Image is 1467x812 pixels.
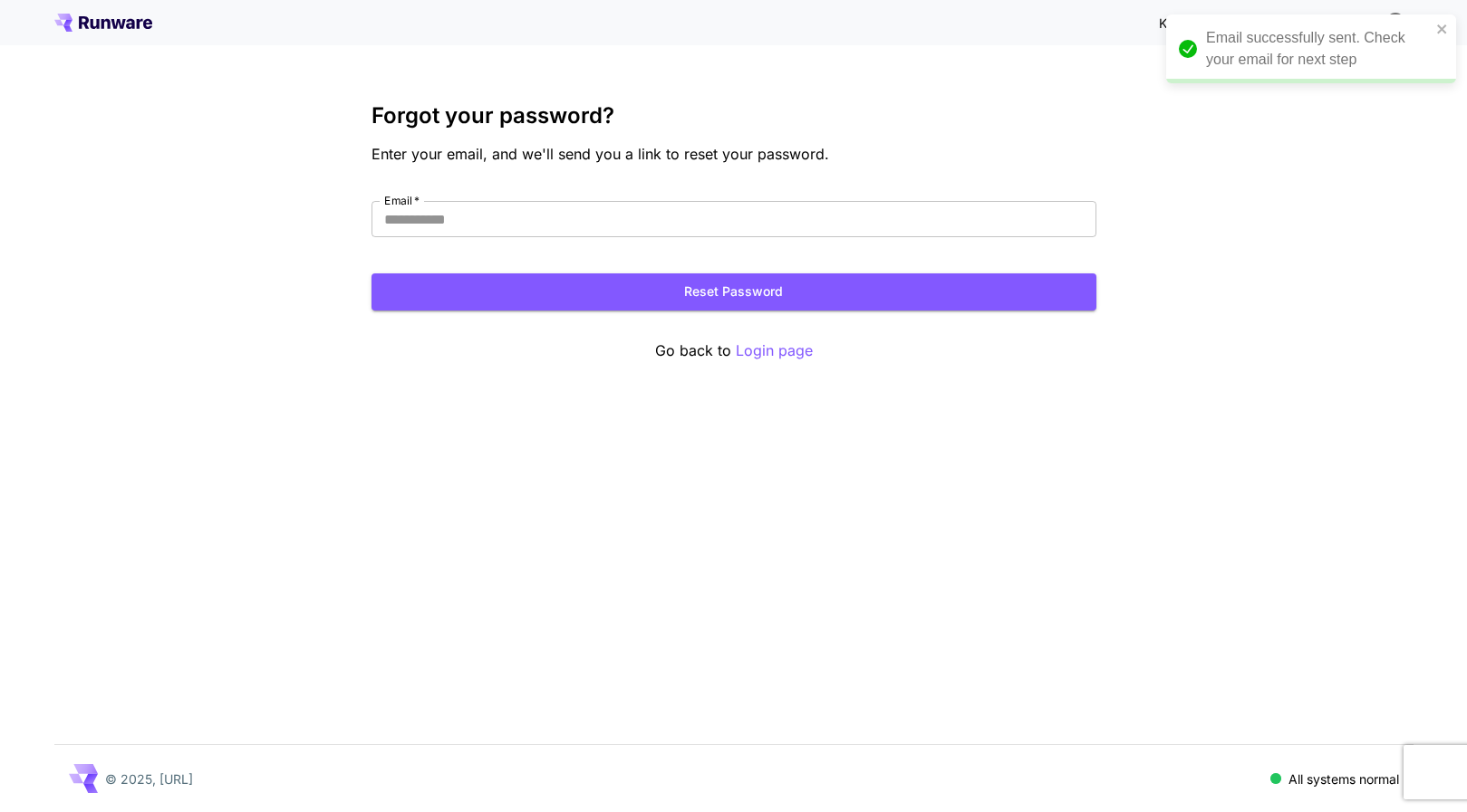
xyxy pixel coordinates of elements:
[105,769,193,788] p: © 2025, [URL]
[736,339,813,362] button: Login page
[372,143,1096,165] p: Enter your email, and we'll send you a link to reset your password.
[384,193,420,208] label: Email
[1288,769,1399,788] p: All systems normal
[1436,22,1449,36] button: close
[1377,4,1414,40] button: In order to qualify for free credit, you need to sign up with a business email address and click ...
[1159,15,1231,31] span: Kick off with
[372,339,1096,362] p: Go back to
[1206,27,1431,71] div: Email successfully sent. Check your email for next step
[372,103,1096,129] h3: Forgot your password?
[372,273,1096,310] button: Reset Password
